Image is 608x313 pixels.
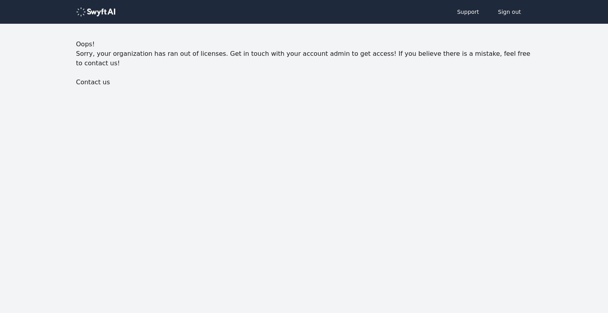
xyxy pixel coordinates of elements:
[76,49,532,68] p: Sorry, your organization has ran out of licenses. Get in touch with your account admin to get acc...
[490,4,529,20] button: Sign out
[76,78,110,86] a: Contact us
[76,40,532,49] h1: Oops!
[449,4,487,20] a: Support
[76,7,116,17] img: logo-488353a97b7647c9773e25e94dd66c4536ad24f66c59206894594c5eb3334934.png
